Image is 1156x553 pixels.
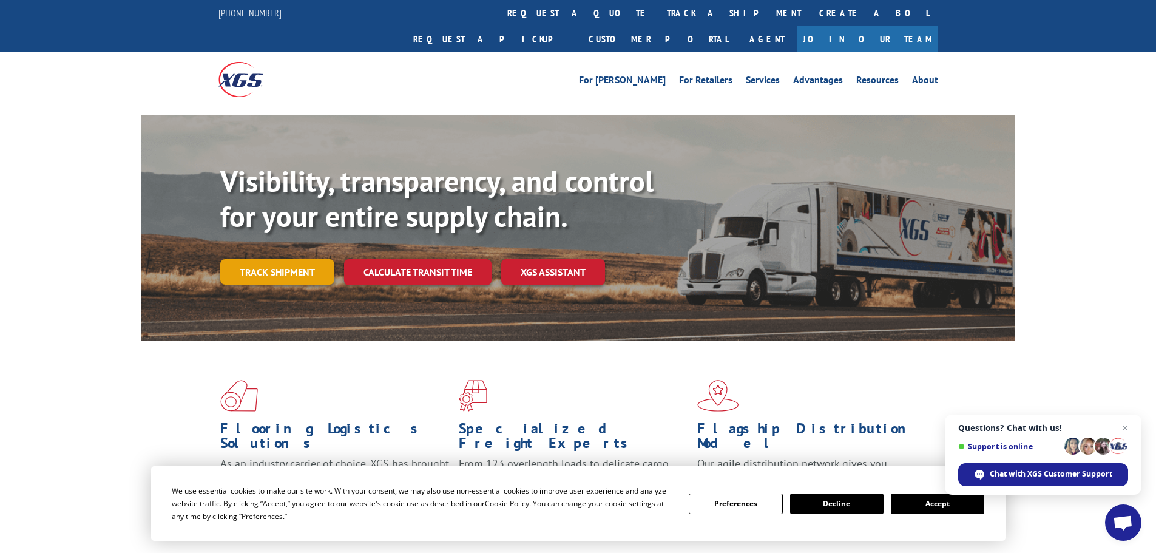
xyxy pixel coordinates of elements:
span: Our agile distribution network gives you nationwide inventory management on demand. [697,456,921,485]
a: Request a pickup [404,26,580,52]
span: Chat with XGS Customer Support [990,469,1112,480]
h1: Flagship Distribution Model [697,421,927,456]
span: As an industry carrier of choice, XGS has brought innovation and dedication to flooring logistics... [220,456,449,500]
h1: Flooring Logistics Solutions [220,421,450,456]
span: Preferences [242,511,283,521]
a: Calculate transit time [344,259,492,285]
a: Services [746,75,780,89]
a: Track shipment [220,259,334,285]
a: Resources [856,75,899,89]
img: xgs-icon-flagship-distribution-model-red [697,380,739,412]
div: Cookie Consent Prompt [151,466,1006,541]
span: Questions? Chat with us! [958,423,1128,433]
a: For [PERSON_NAME] [579,75,666,89]
a: Join Our Team [797,26,938,52]
div: We use essential cookies to make our site work. With your consent, we may also use non-essential ... [172,484,674,523]
a: XGS ASSISTANT [501,259,605,285]
a: [PHONE_NUMBER] [218,7,282,19]
img: xgs-icon-total-supply-chain-intelligence-red [220,380,258,412]
button: Decline [790,494,884,514]
img: xgs-icon-focused-on-flooring-red [459,380,487,412]
a: Customer Portal [580,26,737,52]
a: Open chat [1105,504,1141,541]
p: From 123 overlength loads to delicate cargo, our experienced staff knows the best way to move you... [459,456,688,511]
b: Visibility, transparency, and control for your entire supply chain. [220,162,654,235]
a: Agent [737,26,797,52]
h1: Specialized Freight Experts [459,421,688,456]
span: Cookie Policy [485,498,529,509]
span: Support is online [958,442,1060,451]
button: Preferences [689,494,782,514]
a: For Retailers [679,75,732,89]
a: About [912,75,938,89]
span: Chat with XGS Customer Support [958,463,1128,486]
button: Accept [891,494,984,514]
a: Advantages [793,75,843,89]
